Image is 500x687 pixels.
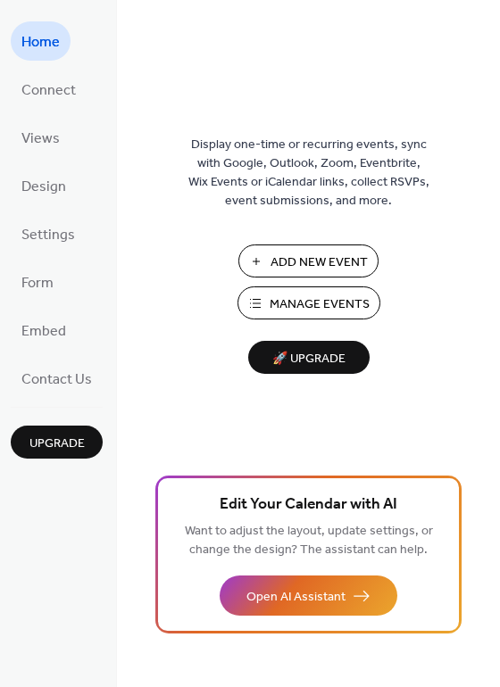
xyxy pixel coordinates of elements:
span: 🚀 Upgrade [259,347,359,371]
span: Design [21,173,66,202]
span: Form [21,269,54,298]
span: Upgrade [29,435,85,453]
a: Settings [11,214,86,253]
span: Views [21,125,60,153]
a: Design [11,166,77,205]
a: Embed [11,310,77,350]
span: Edit Your Calendar with AI [220,492,397,517]
span: Display one-time or recurring events, sync with Google, Outlook, Zoom, Eventbrite, Wix Events or ... [188,136,429,211]
button: Manage Events [237,286,380,319]
button: 🚀 Upgrade [248,341,370,374]
button: Upgrade [11,426,103,459]
span: Open AI Assistant [246,588,346,607]
a: Form [11,262,64,302]
span: Want to adjust the layout, update settings, or change the design? The assistant can help. [185,519,433,562]
span: Add New Event [271,253,368,272]
span: Embed [21,318,66,346]
a: Home [11,21,71,61]
span: Contact Us [21,366,92,394]
span: Manage Events [270,295,370,314]
span: Connect [21,77,76,105]
span: Home [21,29,60,57]
a: Views [11,118,71,157]
a: Connect [11,70,87,109]
button: Add New Event [238,244,379,277]
a: Contact Us [11,359,103,398]
button: Open AI Assistant [220,575,397,616]
span: Settings [21,221,75,250]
